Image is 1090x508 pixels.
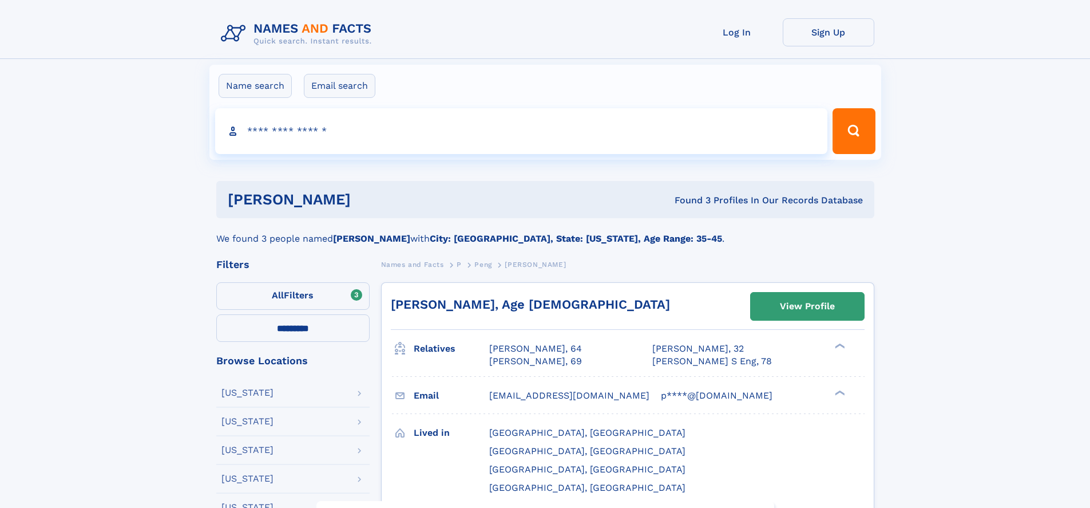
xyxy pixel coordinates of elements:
[751,293,864,320] a: View Profile
[457,261,462,269] span: P
[832,342,846,350] div: ❯
[652,355,772,368] a: [PERSON_NAME] S Eng, 78
[391,297,670,312] a: [PERSON_NAME], Age [DEMOGRAPHIC_DATA]
[216,259,370,270] div: Filters
[333,233,410,244] b: [PERSON_NAME]
[489,446,685,456] span: [GEOGRAPHIC_DATA], [GEOGRAPHIC_DATA]
[783,18,874,46] a: Sign Up
[489,355,582,368] a: [PERSON_NAME], 69
[221,474,274,483] div: [US_STATE]
[489,390,649,401] span: [EMAIL_ADDRESS][DOMAIN_NAME]
[489,427,685,438] span: [GEOGRAPHIC_DATA], [GEOGRAPHIC_DATA]
[221,446,274,455] div: [US_STATE]
[216,18,381,49] img: Logo Names and Facts
[691,18,783,46] a: Log In
[215,108,828,154] input: search input
[221,388,274,397] div: [US_STATE]
[430,233,722,244] b: City: [GEOGRAPHIC_DATA], State: [US_STATE], Age Range: 35-45
[216,282,370,310] label: Filters
[381,257,444,271] a: Names and Facts
[832,389,846,396] div: ❯
[228,192,513,207] h1: [PERSON_NAME]
[474,261,492,269] span: Peng
[513,194,863,207] div: Found 3 Profiles In Our Records Database
[216,218,874,246] div: We found 3 people named with .
[489,464,685,475] span: [GEOGRAPHIC_DATA], [GEOGRAPHIC_DATA]
[221,417,274,426] div: [US_STATE]
[272,290,284,301] span: All
[505,261,566,269] span: [PERSON_NAME]
[457,257,462,271] a: P
[833,108,875,154] button: Search Button
[780,293,835,320] div: View Profile
[216,356,370,366] div: Browse Locations
[414,339,489,359] h3: Relatives
[489,342,582,355] a: [PERSON_NAME], 64
[414,423,489,443] h3: Lived in
[414,386,489,405] h3: Email
[304,74,375,98] label: Email search
[219,74,292,98] label: Name search
[652,342,744,355] a: [PERSON_NAME], 32
[489,482,685,493] span: [GEOGRAPHIC_DATA], [GEOGRAPHIC_DATA]
[474,257,492,271] a: Peng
